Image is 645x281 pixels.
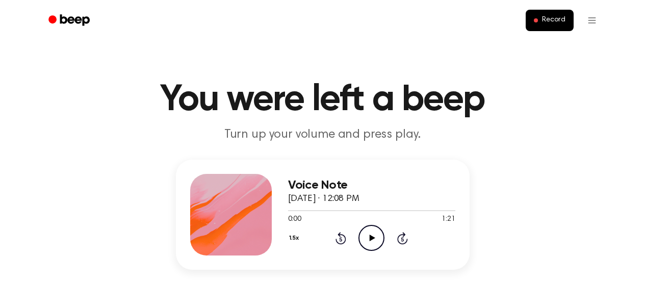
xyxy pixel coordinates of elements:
span: [DATE] · 12:08 PM [288,194,359,203]
p: Turn up your volume and press play. [127,126,519,143]
h3: Voice Note [288,178,455,192]
span: Record [542,16,565,25]
span: 1:21 [442,214,455,225]
button: Open menu [580,8,604,33]
h1: You were left a beep [62,82,584,118]
span: 0:00 [288,214,301,225]
a: Beep [41,11,99,31]
button: Record [526,10,573,31]
button: 1.5x [288,229,303,247]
